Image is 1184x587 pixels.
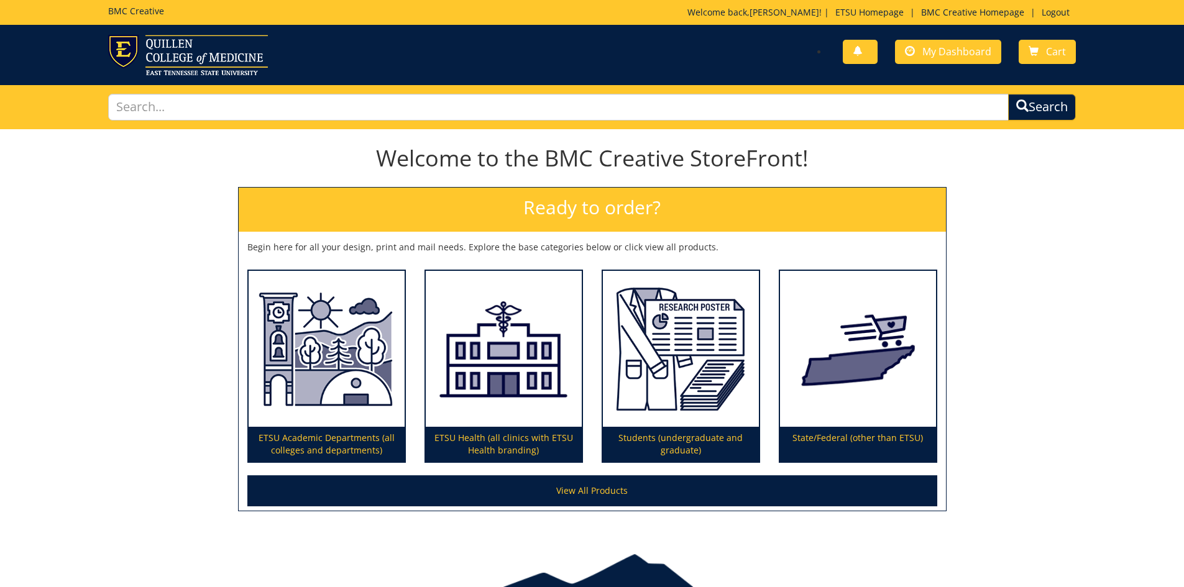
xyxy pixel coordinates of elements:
span: My Dashboard [922,45,991,58]
a: [PERSON_NAME] [750,6,819,18]
p: Students (undergraduate and graduate) [603,427,759,462]
h2: Ready to order? [239,188,946,232]
a: BMC Creative Homepage [915,6,1030,18]
p: State/Federal (other than ETSU) [780,427,936,462]
h1: Welcome to the BMC Creative StoreFront! [238,146,947,171]
p: Begin here for all your design, print and mail needs. Explore the base categories below or click ... [247,241,937,253]
h5: BMC Creative [108,6,164,16]
img: ETSU logo [108,35,268,75]
a: View All Products [247,475,937,506]
img: Students (undergraduate and graduate) [603,271,759,427]
a: Students (undergraduate and graduate) [603,271,759,462]
p: ETSU Academic Departments (all colleges and departments) [249,427,405,462]
button: Search [1008,94,1076,121]
img: ETSU Academic Departments (all colleges and departments) [249,271,405,427]
input: Search... [108,94,1009,121]
img: ETSU Health (all clinics with ETSU Health branding) [426,271,582,427]
p: Welcome back, ! | | | [687,6,1076,19]
a: State/Federal (other than ETSU) [780,271,936,462]
p: ETSU Health (all clinics with ETSU Health branding) [426,427,582,462]
a: Cart [1019,40,1076,64]
a: ETSU Academic Departments (all colleges and departments) [249,271,405,462]
span: Cart [1046,45,1066,58]
img: State/Federal (other than ETSU) [780,271,936,427]
a: My Dashboard [895,40,1001,64]
a: ETSU Homepage [829,6,910,18]
a: ETSU Health (all clinics with ETSU Health branding) [426,271,582,462]
a: Logout [1035,6,1076,18]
